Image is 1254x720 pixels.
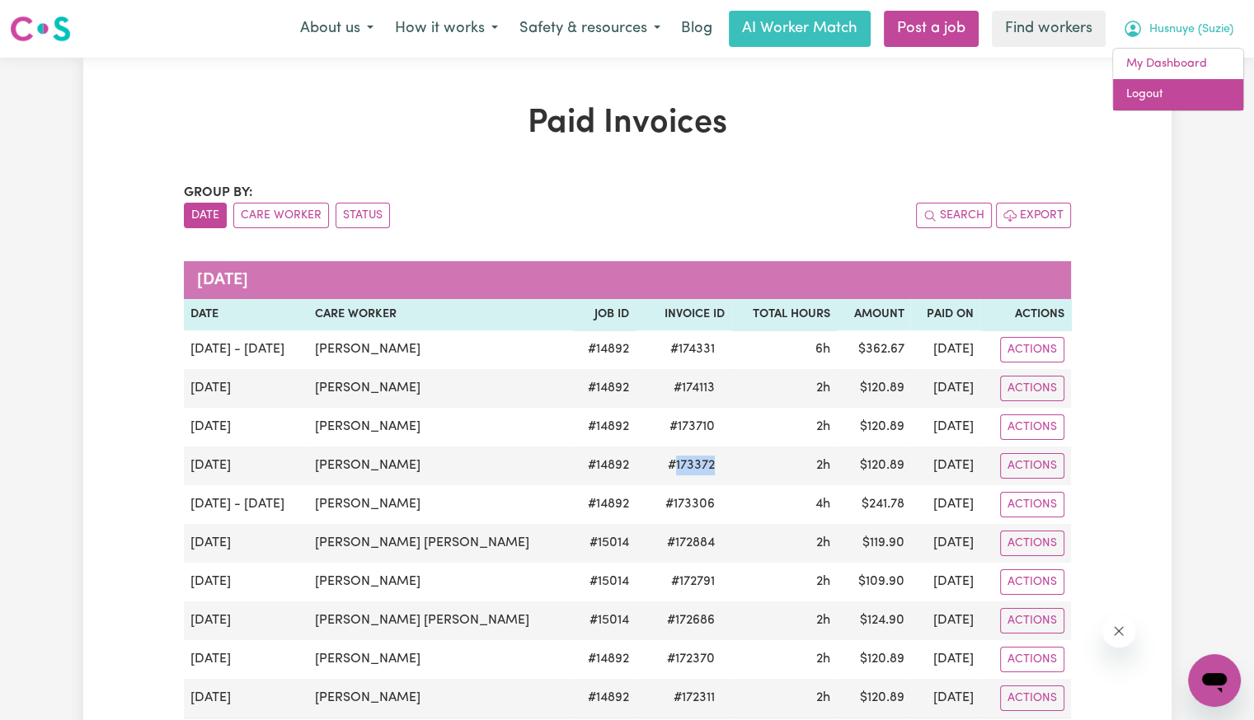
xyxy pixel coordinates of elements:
[308,446,573,485] td: [PERSON_NAME]
[572,524,636,563] td: # 15014
[910,408,980,446] td: [DATE]
[996,203,1071,228] button: Export
[910,369,980,408] td: [DATE]
[308,299,573,330] th: Care Worker
[184,203,227,228] button: sort invoices by date
[572,640,636,679] td: # 14892
[837,330,910,369] td: $ 362.67
[729,11,871,47] a: AI Worker Match
[572,485,636,524] td: # 14892
[657,610,725,630] span: # 172686
[1000,492,1064,517] button: Actions
[816,420,830,433] span: 2 hours
[184,485,308,524] td: [DATE] - [DATE]
[184,679,308,718] td: [DATE]
[1113,49,1243,80] a: My Dashboard
[572,601,636,640] td: # 15014
[664,378,725,398] span: # 174113
[660,417,725,437] span: # 173710
[572,330,636,369] td: # 14892
[1102,615,1135,648] iframe: Close message
[992,11,1106,47] a: Find workers
[10,14,71,44] img: Careseekers logo
[1000,337,1064,362] button: Actions
[837,485,910,524] td: $ 241.78
[1000,531,1064,556] button: Actions
[837,601,910,640] td: $ 124.90
[1113,79,1243,110] a: Logout
[184,104,1071,143] h1: Paid Invoices
[815,498,830,511] span: 4 hours
[308,601,573,640] td: [PERSON_NAME] [PERSON_NAME]
[1000,647,1064,672] button: Actions
[184,261,1071,299] caption: [DATE]
[184,563,308,601] td: [DATE]
[184,408,308,446] td: [DATE]
[816,575,830,588] span: 2 hours
[509,12,671,46] button: Safety & resources
[910,446,980,485] td: [DATE]
[664,688,725,708] span: # 172311
[816,381,830,395] span: 2 hours
[837,563,910,601] td: $ 109.90
[816,652,830,666] span: 2 hours
[837,640,910,679] td: $ 120.89
[837,369,910,408] td: $ 120.89
[910,524,980,563] td: [DATE]
[837,299,910,330] th: Amount
[837,408,910,446] td: $ 120.89
[910,679,980,718] td: [DATE]
[308,408,573,446] td: [PERSON_NAME]
[910,330,980,369] td: [DATE]
[731,299,837,330] th: Total Hours
[384,12,509,46] button: How it works
[10,12,100,25] span: Need any help?
[184,601,308,640] td: [DATE]
[916,203,992,228] button: Search
[289,12,384,46] button: About us
[657,649,725,669] span: # 172370
[572,369,636,408] td: # 14892
[910,601,980,640] td: [DATE]
[572,408,636,446] td: # 14892
[10,10,71,48] a: Careseekers logo
[1112,12,1244,46] button: My Account
[1112,48,1244,111] div: My Account
[308,640,573,679] td: [PERSON_NAME]
[184,640,308,679] td: [DATE]
[336,203,390,228] button: sort invoices by paid status
[184,369,308,408] td: [DATE]
[572,563,636,601] td: # 15014
[1000,569,1064,595] button: Actions
[658,456,725,475] span: # 173372
[837,679,910,718] td: $ 120.89
[1000,414,1064,440] button: Actions
[1000,376,1064,401] button: Actions
[184,299,308,330] th: Date
[184,524,308,563] td: [DATE]
[1000,453,1064,479] button: Actions
[1000,608,1064,634] button: Actions
[636,299,731,330] th: Invoice ID
[308,369,573,408] td: [PERSON_NAME]
[660,339,725,359] span: # 174331
[308,524,573,563] td: [PERSON_NAME] [PERSON_NAME]
[837,446,910,485] td: $ 120.89
[308,679,573,718] td: [PERSON_NAME]
[815,343,830,356] span: 6 hours
[308,563,573,601] td: [PERSON_NAME]
[816,536,830,549] span: 2 hours
[884,11,979,47] a: Post a job
[184,446,308,485] td: [DATE]
[657,533,725,553] span: # 172884
[572,446,636,485] td: # 14892
[910,299,980,330] th: Paid On
[308,485,573,524] td: [PERSON_NAME]
[816,691,830,704] span: 2 hours
[572,679,636,718] td: # 14892
[837,524,910,563] td: $ 119.90
[816,614,830,627] span: 2 hours
[1188,654,1241,707] iframe: Button to launch messaging window
[910,563,980,601] td: [DATE]
[233,203,329,228] button: sort invoices by care worker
